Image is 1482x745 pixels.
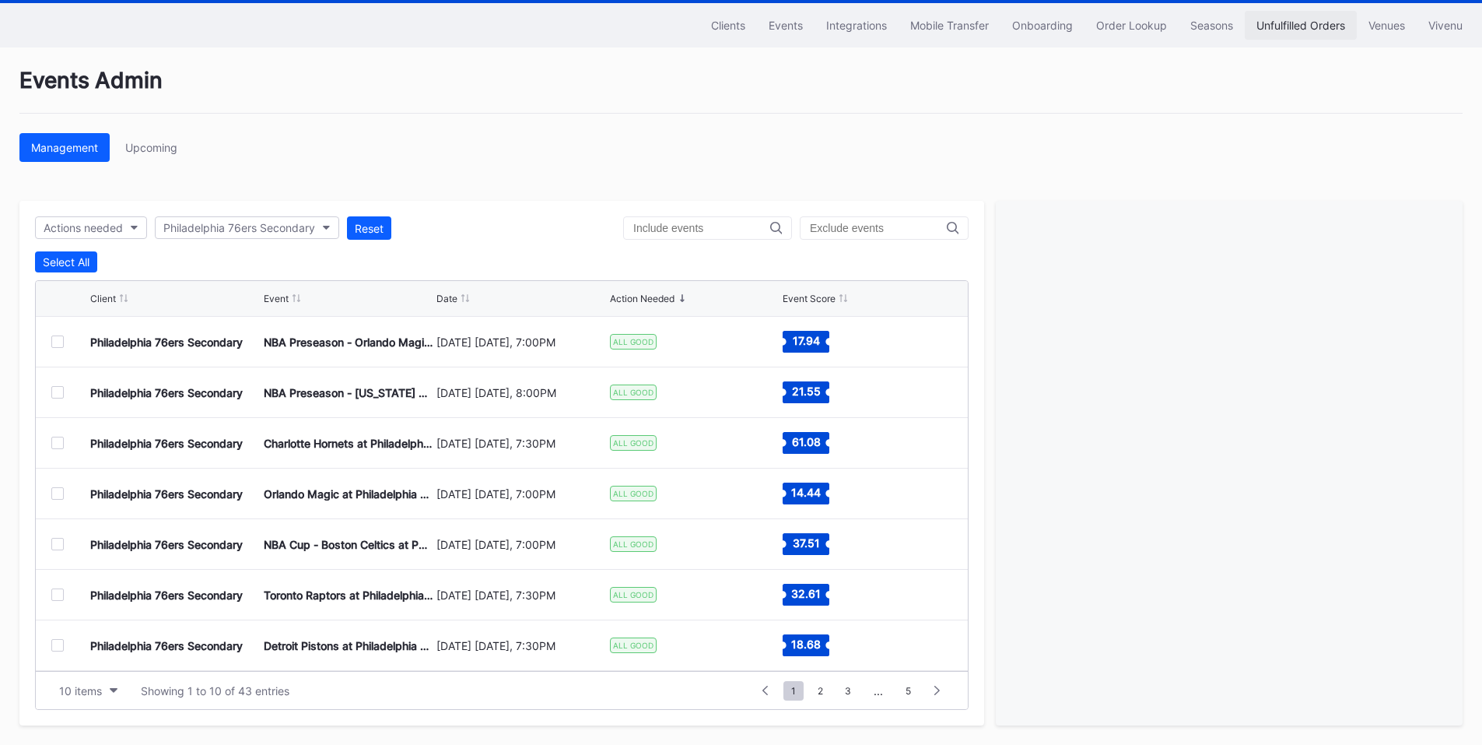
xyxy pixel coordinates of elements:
button: Clients [699,11,757,40]
div: Philadelphia 76ers Secondary [163,221,315,234]
input: Exclude events [810,222,947,234]
text: 14.44 [791,486,821,499]
div: ALL GOOD [610,385,657,400]
div: ALL GOOD [610,486,657,501]
button: Unfulfilled Orders [1245,11,1357,40]
div: Seasons [1190,19,1233,32]
button: Upcoming [114,133,189,162]
div: NBA Cup - Boston Celtics at Philadelphia 76ers [264,538,433,551]
div: Philadelphia 76ers Secondary [90,437,243,450]
text: 17.94 [793,334,820,347]
button: Select All [35,251,97,272]
div: NBA Preseason - Orlando Magic at Philadelphia 76ers [264,336,433,349]
div: 10 items [59,684,102,698]
div: Detroit Pistons at Philadelphia 76ers [264,639,433,652]
div: Clients [711,19,745,32]
div: Reset [355,222,384,235]
div: Event [264,293,289,304]
div: ALL GOOD [610,587,657,603]
div: NBA Preseason - [US_STATE] Timberwolves at Philadelphia 76ers [264,386,433,399]
div: Upcoming [125,141,177,154]
div: Action Needed [610,293,674,304]
div: Venues [1368,19,1405,32]
button: Mobile Transfer [899,11,1000,40]
div: Philadelphia 76ers Secondary [90,336,243,349]
text: 32.61 [791,587,821,600]
div: Charlotte Hornets at Philadelphia 76ers [264,437,433,450]
text: 21.55 [792,385,821,398]
div: ALL GOOD [610,638,657,653]
div: Philadelphia 76ers Secondary [90,538,243,551]
div: Showing 1 to 10 of 43 entries [141,684,289,698]
div: Philadelphia 76ers Secondary [90,639,243,652]
div: Mobile Transfer [910,19,989,32]
button: Seasons [1179,11,1245,40]
div: Actions needed [44,221,123,234]
div: Vivenu [1428,19,1463,32]
div: Client [90,293,116,304]
button: Management [19,133,110,162]
span: 1 [783,681,804,701]
div: [DATE] [DATE], 7:30PM [436,589,606,602]
text: 37.51 [793,536,820,550]
div: Management [31,141,98,154]
div: Unfulfilled Orders [1256,19,1345,32]
button: Reset [347,216,391,240]
button: Venues [1357,11,1417,40]
div: ALL GOOD [610,334,657,350]
div: Integrations [826,19,887,32]
div: ... [862,684,895,698]
button: Order Lookup [1084,11,1179,40]
button: Philadelphia 76ers Secondary [155,216,339,239]
input: Include events [633,222,770,234]
div: Philadelphia 76ers Secondary [90,589,243,602]
div: Events Admin [19,67,1463,114]
div: Philadelphia 76ers Secondary [90,386,243,399]
span: 5 [898,681,919,701]
div: Event Score [783,293,836,304]
div: Philadelphia 76ers Secondary [90,487,243,501]
div: [DATE] [DATE], 7:00PM [436,538,606,551]
button: Actions needed [35,216,147,239]
button: Onboarding [1000,11,1084,40]
button: Vivenu [1417,11,1474,40]
div: [DATE] [DATE], 7:30PM [436,437,606,450]
div: [DATE] [DATE], 7:00PM [436,336,606,349]
div: Select All [43,255,89,269]
div: [DATE] [DATE], 8:00PM [436,386,606,399]
div: Order Lookup [1096,19,1167,32]
div: Orlando Magic at Philadelphia 76ers [264,487,433,501]
div: ALL GOOD [610,536,657,552]
button: Events [757,11,815,40]
span: 2 [810,681,831,701]
button: 10 items [51,680,125,701]
button: Integrations [815,11,899,40]
text: 18.68 [791,638,821,651]
div: [DATE] [DATE], 7:00PM [436,487,606,501]
div: Toronto Raptors at Philadelphia 76ers [264,589,433,602]
div: Date [436,293,457,304]
span: 3 [837,681,859,701]
div: Events [769,19,803,32]
div: [DATE] [DATE], 7:30PM [436,639,606,652]
text: 61.08 [792,435,821,448]
div: Onboarding [1012,19,1073,32]
div: ALL GOOD [610,435,657,451]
